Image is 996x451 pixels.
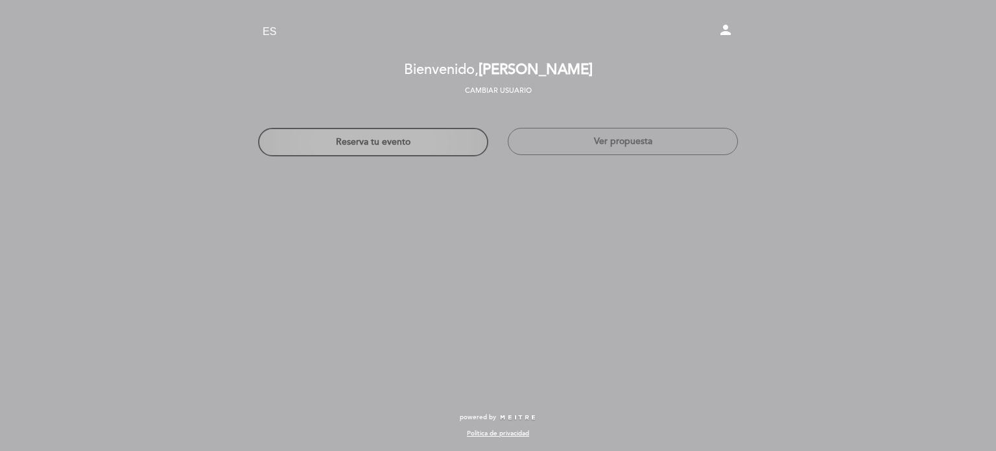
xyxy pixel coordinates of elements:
[499,415,536,421] img: MEITRE
[718,22,733,42] button: person
[718,22,733,38] i: person
[467,429,529,438] a: Política de privacidad
[460,413,536,422] a: powered by
[258,128,488,156] button: Reserva tu evento
[479,61,593,79] span: [PERSON_NAME]
[461,85,536,97] button: Cambiar usuario
[460,413,496,422] span: powered by
[417,14,579,50] a: Roki Roll
[508,128,738,155] button: Ver propuesta
[404,62,593,78] h2: Bienvenido,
